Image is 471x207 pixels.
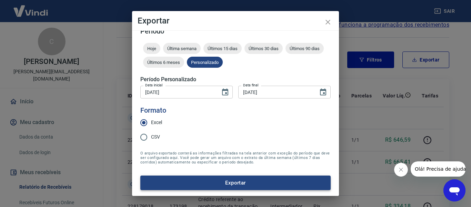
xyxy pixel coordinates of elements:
span: Hoje [143,46,160,51]
iframe: Fechar mensagem [394,163,408,177]
legend: Formato [140,105,166,115]
div: Últimos 6 meses [143,57,184,68]
h5: Período [140,28,331,35]
div: Últimos 15 dias [203,43,242,54]
label: Data final [243,83,259,88]
span: Excel [151,119,162,126]
div: Última semana [163,43,201,54]
span: Últimos 90 dias [285,46,324,51]
span: Últimos 6 meses [143,60,184,65]
span: Últimos 15 dias [203,46,242,51]
h4: Exportar [138,17,333,25]
span: Última semana [163,46,201,51]
div: Hoje [143,43,160,54]
button: Choose date, selected date is 18 de set de 2025 [316,85,330,99]
span: Olá! Precisa de ajuda? [4,5,58,10]
input: DD/MM/YYYY [238,86,313,98]
iframe: Mensagem da empresa [411,161,465,177]
iframe: Botão para abrir a janela de mensagens [443,179,465,201]
div: Últimos 30 dias [244,43,283,54]
button: Exportar [140,176,331,190]
span: Personalizado [187,60,223,65]
button: close [320,14,336,30]
span: Últimos 30 dias [244,46,283,51]
label: Data inicial [145,83,163,88]
span: CSV [151,133,160,141]
button: Choose date, selected date is 17 de set de 2025 [218,85,232,99]
span: O arquivo exportado conterá as informações filtradas na tela anterior com exceção do período que ... [140,151,331,164]
div: Últimos 90 dias [285,43,324,54]
input: DD/MM/YYYY [140,86,216,98]
h5: Período Personalizado [140,76,331,83]
div: Personalizado [187,57,223,68]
